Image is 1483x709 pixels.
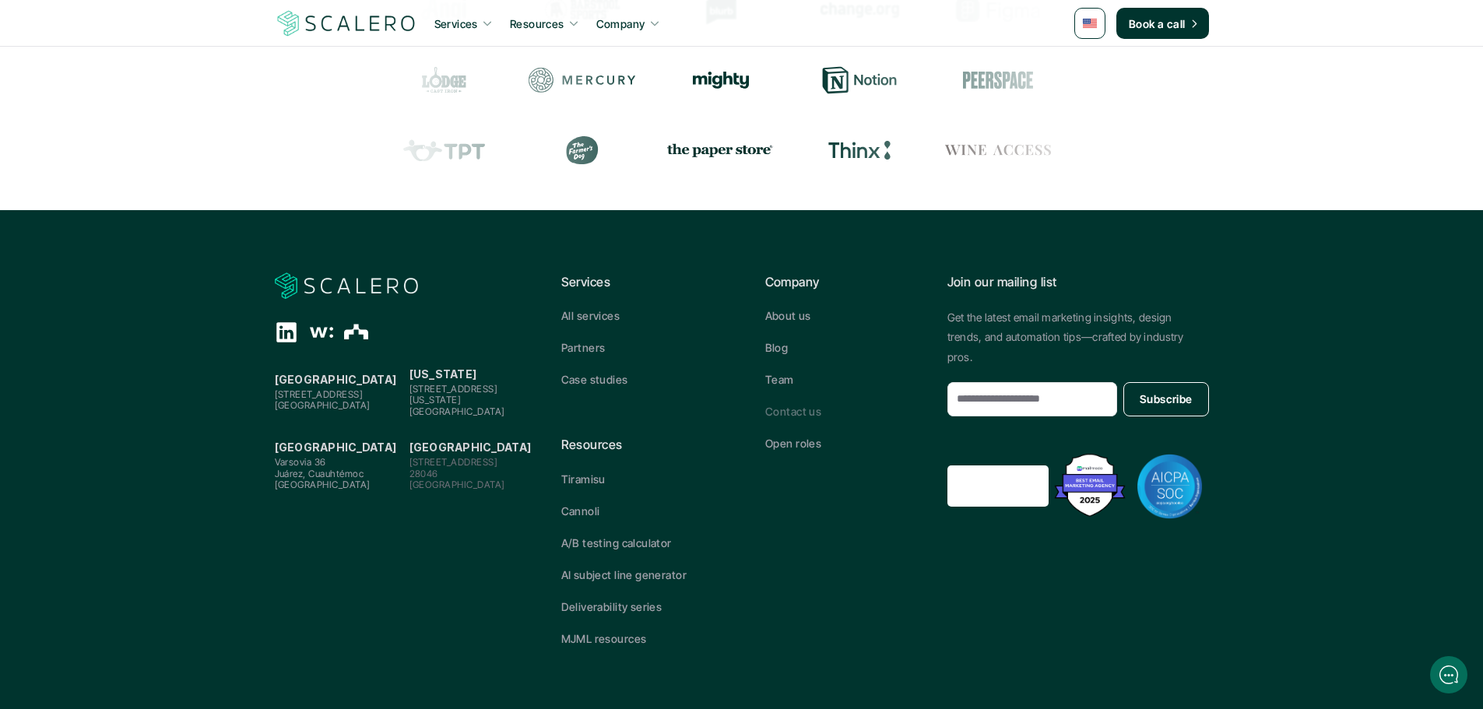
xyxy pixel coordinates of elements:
[12,100,299,133] button: New conversation
[561,503,719,519] a: Cannoli
[596,16,645,32] p: Company
[409,383,498,395] span: [STREET_ADDRESS]
[387,66,494,94] div: Lodge Cast Iron
[561,630,719,647] a: MJML resources
[561,339,719,356] a: Partners
[561,503,600,519] p: Cannoli
[409,367,477,381] strong: [US_STATE]
[275,440,397,454] strong: [GEOGRAPHIC_DATA]
[765,339,922,356] a: Blog
[409,394,505,416] span: [US_STATE][GEOGRAPHIC_DATA]
[388,136,495,164] div: Teachers Pay Teachers
[1129,16,1186,32] p: Book a call
[561,567,687,583] p: AI subject line generator
[561,272,719,293] p: Services
[561,307,719,324] a: All services
[942,136,1049,164] div: Wine Access
[525,66,633,94] div: Mercury
[561,371,628,388] p: Case studies
[275,456,326,468] span: Varsovia 36
[130,544,197,554] span: We run on Gist
[434,16,478,32] p: Services
[15,39,296,61] h1: Hi! Welcome to Scalero.
[765,435,821,451] p: Open roles
[310,321,333,344] div: Wellfound
[275,468,364,479] span: Juárez, Cuauhtémoc
[1137,454,1203,519] img: AICPA SOC badge
[1140,391,1193,407] p: Subscribe
[526,136,634,164] div: The Farmer's Dog
[409,440,532,454] strong: [GEOGRAPHIC_DATA]
[1116,8,1209,39] a: Book a call
[561,471,719,487] a: Tiramisu
[1081,136,1188,164] div: Prose
[345,320,369,344] div: The Org
[765,371,922,388] a: Team
[561,630,647,647] p: MJML resources
[15,69,296,88] h2: Let us know if we can help with lifecycle marketing.
[765,307,922,324] a: About us
[1123,382,1208,416] button: Subscribe
[409,457,536,490] p: [STREET_ADDRESS] 28046 [GEOGRAPHIC_DATA]
[947,272,1209,293] p: Join our mailing list
[665,140,772,160] img: the paper store
[561,435,719,455] p: Resources
[561,535,672,551] p: A/B testing calculator
[765,339,789,356] p: Blog
[275,373,397,386] strong: [GEOGRAPHIC_DATA]
[275,9,418,38] img: Scalero company logo
[561,567,719,583] a: AI subject line generator
[561,307,620,324] p: All services
[664,72,771,89] div: Mighty Networks
[941,66,1049,94] div: Peerspace
[561,339,605,356] p: Partners
[765,371,794,388] p: Team
[765,435,922,451] a: Open roles
[561,598,719,615] a: Deliverability series
[275,388,364,400] span: [STREET_ADDRESS]
[561,535,719,551] a: A/B testing calculator
[803,136,911,164] div: Thinx
[1430,656,1467,693] iframe: gist-messenger-bubble-iframe
[561,471,606,487] p: Tiramisu
[765,403,821,419] p: Contact us
[803,66,910,94] div: Notion
[947,307,1209,367] p: Get the latest email marketing insights, design trends, and automation tips—crafted by industry p...
[561,598,662,615] p: Deliverability series
[275,321,298,344] div: Linkedin
[765,307,811,324] p: About us
[561,371,719,388] a: Case studies
[275,9,418,37] a: Scalero company logo
[100,111,187,123] span: New conversation
[510,16,564,32] p: Resources
[275,272,418,301] img: Scalero company logo for dark backgrounds
[1051,450,1129,521] img: Best Email Marketing Agency 2025 - Recognized by Mailmodo
[275,479,371,490] span: [GEOGRAPHIC_DATA]
[1080,66,1187,94] div: Resy
[765,403,922,419] a: Contact us
[765,272,922,293] p: Company
[275,399,371,411] span: [GEOGRAPHIC_DATA]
